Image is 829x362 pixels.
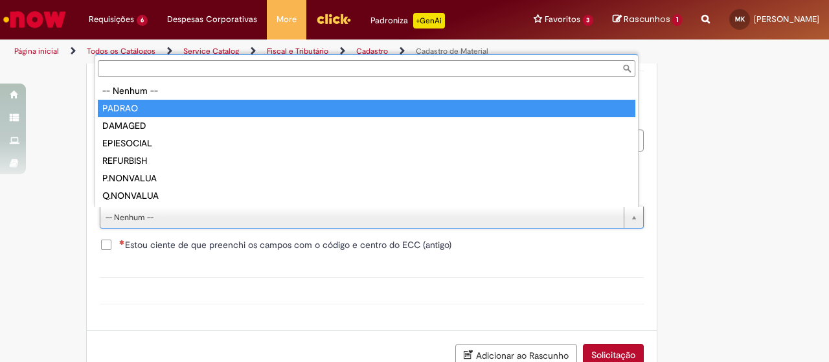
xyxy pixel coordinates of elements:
div: Q.NONVALUA [98,187,635,205]
div: P.NONVALUA [98,170,635,187]
div: DAMAGED [98,117,635,135]
div: PADRAO [98,100,635,117]
div: EPIESOCIAL [98,135,635,152]
div: -- Nenhum -- [98,82,635,100]
ul: Tipo de Avaliação [95,80,638,207]
div: REFURBISH [98,152,635,170]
